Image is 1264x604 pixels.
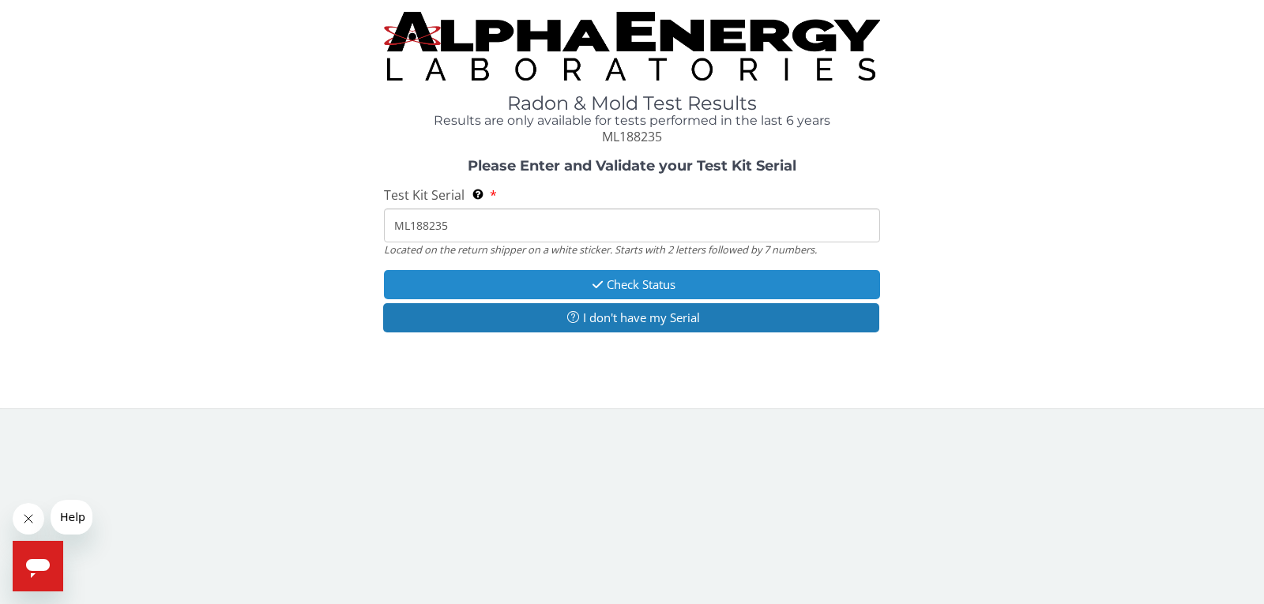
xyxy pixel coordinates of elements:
button: Check Status [384,270,880,299]
iframe: Button to launch messaging window [13,541,63,591]
iframe: Close message [13,503,44,535]
img: TightCrop.jpg [384,12,880,81]
h1: Radon & Mold Test Results [384,93,880,114]
button: I don't have my Serial [383,303,879,332]
h4: Results are only available for tests performed in the last 6 years [384,114,880,128]
div: Located on the return shipper on a white sticker. Starts with 2 letters followed by 7 numbers. [384,242,880,257]
span: ML188235 [602,128,662,145]
strong: Please Enter and Validate your Test Kit Serial [468,157,796,174]
iframe: Message from company [51,500,92,535]
span: Test Kit Serial [384,186,465,204]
